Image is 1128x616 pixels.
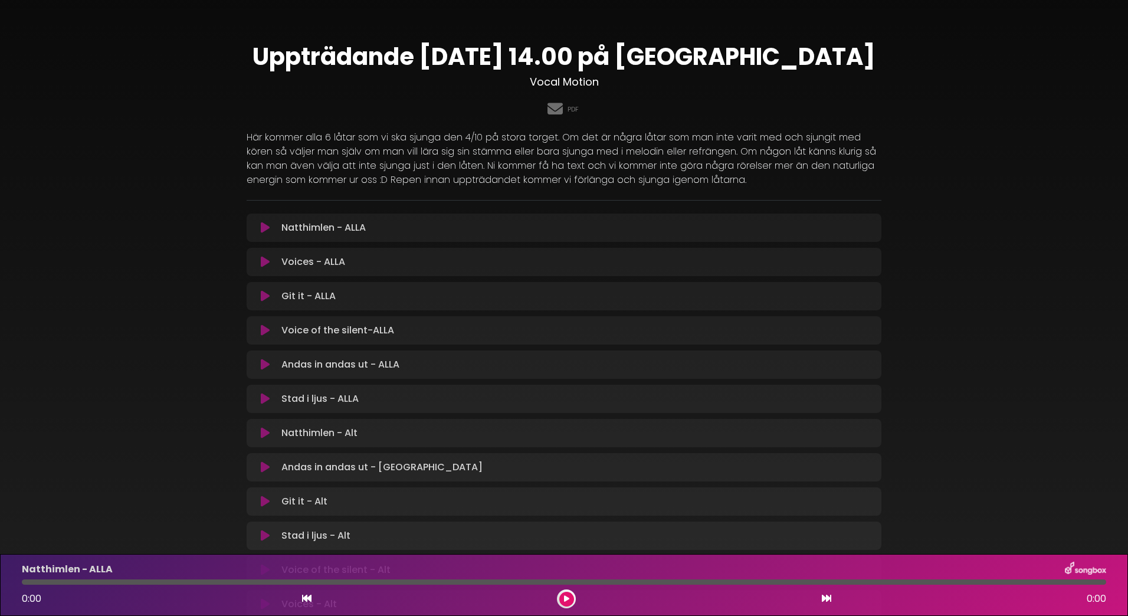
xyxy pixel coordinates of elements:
a: PDF [568,104,579,114]
p: Stad i ljus - ALLA [281,392,359,406]
p: Natthimlen - ALLA [22,562,113,576]
p: Stad i ljus - Alt [281,529,350,543]
p: Natthimlen - ALLA [281,221,366,235]
p: Andas in andas ut - ALLA [281,358,399,372]
p: Git it - ALLA [281,289,336,303]
p: Andas in andas ut - [GEOGRAPHIC_DATA] [281,460,483,474]
span: 0:00 [1087,592,1106,606]
h1: Uppträdande [DATE] 14.00 på [GEOGRAPHIC_DATA] [247,42,881,71]
p: Voices - ALLA [281,255,345,269]
p: Voice of the silent-ALLA [281,323,394,338]
span: 0:00 [22,592,41,605]
p: Här kommer alla 6 låtar som vi ska sjunga den 4/10 på stora torget. Om det är några låtar som man... [247,130,881,187]
h3: Vocal Motion [247,76,881,89]
p: Natthimlen - Alt [281,426,358,440]
p: Git it - Alt [281,494,327,509]
img: songbox-logo-white.png [1065,562,1106,577]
